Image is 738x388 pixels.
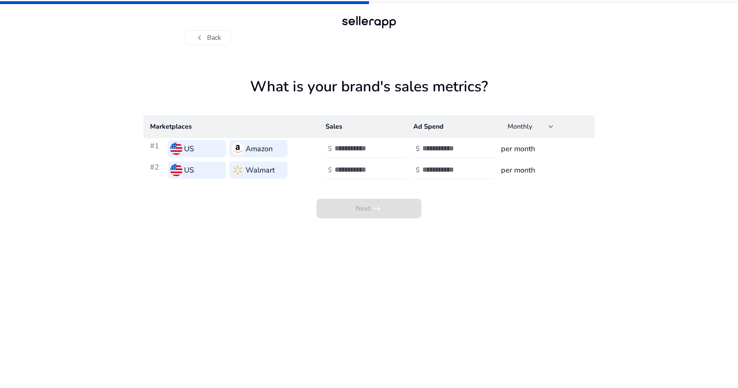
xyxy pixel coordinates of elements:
h4: $ [416,145,420,153]
th: Marketplaces [143,115,319,138]
th: Ad Spend [407,115,494,138]
span: Monthly [508,122,532,131]
th: Sales [319,115,407,138]
h1: What is your brand's sales metrics? [143,78,594,115]
h3: Amazon [246,143,273,154]
h3: #1 [150,140,164,157]
h3: US [184,164,194,176]
span: chevron_left [195,33,205,43]
h3: US [184,143,194,154]
h3: Walmart [246,164,275,176]
h3: per month [501,164,588,176]
button: chevron_leftBack [184,30,231,45]
img: us.svg [170,143,182,155]
img: us.svg [170,164,182,176]
h4: $ [328,145,332,153]
h4: $ [328,166,332,174]
h4: $ [416,166,420,174]
h3: #2 [150,161,164,179]
h3: per month [501,143,588,154]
